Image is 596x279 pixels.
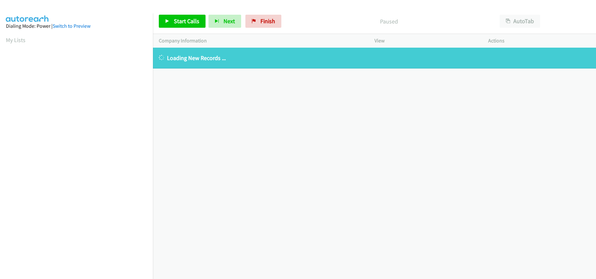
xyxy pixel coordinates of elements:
span: Start Calls [174,17,199,25]
a: Finish [245,15,281,28]
button: AutoTab [500,15,540,28]
p: View [374,37,476,45]
p: Paused [290,17,488,26]
p: Company Information [159,37,363,45]
a: Switch to Preview [53,23,91,29]
span: Finish [260,17,275,25]
a: My Lists [6,36,25,44]
a: Start Calls [159,15,206,28]
span: Next [223,17,235,25]
p: Actions [488,37,590,45]
button: Next [208,15,241,28]
div: Dialing Mode: Power | [6,22,147,30]
p: Loading New Records ... [159,54,590,62]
